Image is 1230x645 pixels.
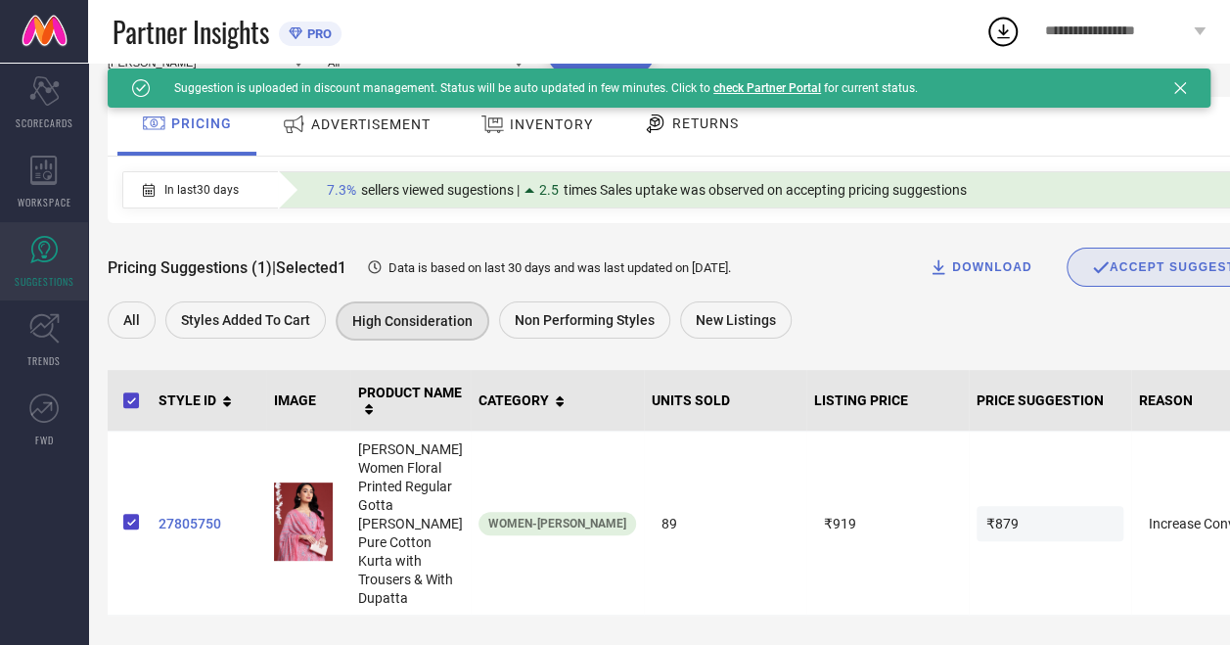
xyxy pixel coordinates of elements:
[18,195,71,209] span: WORKSPACE
[539,182,559,198] span: 2.5
[108,258,272,277] span: Pricing Suggestions (1)
[510,116,593,132] span: INVENTORY
[488,517,626,530] span: Women-[PERSON_NAME]
[327,182,356,198] span: 7.3%
[274,483,333,561] img: 20a30e3d-6c0c-4e83-a862-ed191d53f8e71710236973232-kurta-set-4461710236972518-1.jpg
[352,313,473,329] span: High Consideration
[35,433,54,447] span: FWD
[113,12,269,52] span: Partner Insights
[806,370,969,432] th: LISTING PRICE
[159,516,258,531] a: 27805750
[644,370,806,432] th: UNITS SOLD
[969,370,1131,432] th: PRICE SUGGESTION
[302,26,332,41] span: PRO
[515,312,655,328] span: Non Performing Styles
[276,258,346,277] span: Selected 1
[171,115,232,131] span: PRICING
[317,177,977,203] div: Percentage of sellers who have viewed suggestions for the current Insight Type
[985,14,1021,49] div: Open download list
[311,116,431,132] span: ADVERTISEMENT
[471,370,644,432] th: CATEGORY
[713,81,821,95] a: check Partner Portal
[358,441,463,606] span: [PERSON_NAME] Women Floral Printed Regular Gotta [PERSON_NAME] Pure Cotton Kurta with Trousers & ...
[181,312,310,328] span: Styles Added To Cart
[814,506,961,541] span: ₹919
[672,115,739,131] span: RETURNS
[388,260,731,275] span: Data is based on last 30 days and was last updated on [DATE] .
[15,274,74,289] span: SUGGESTIONS
[904,248,1057,287] button: DOWNLOAD
[123,312,140,328] span: All
[696,312,776,328] span: New Listings
[266,370,350,432] th: IMAGE
[272,258,276,277] span: |
[564,182,967,198] span: times Sales uptake was observed on accepting pricing suggestions
[977,506,1123,541] span: ₹879
[350,370,471,432] th: PRODUCT NAME
[16,115,73,130] span: SCORECARDS
[174,81,918,95] span: Suggestion is uploaded in discount management. Status will be auto updated in few minutes. Click ...
[27,353,61,368] span: TRENDS
[151,370,266,432] th: STYLE ID
[929,257,1032,277] div: DOWNLOAD
[361,182,520,198] span: sellers viewed sugestions |
[652,506,798,541] span: 89
[164,183,239,197] span: In last 30 days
